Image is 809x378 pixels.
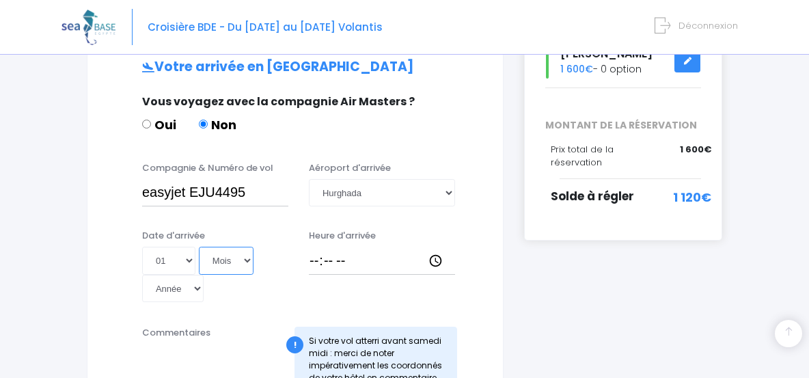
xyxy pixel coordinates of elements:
[286,336,303,353] div: !
[535,44,711,79] div: - 0 option
[199,120,208,129] input: Non
[148,20,383,34] span: Croisière BDE - Du [DATE] au [DATE] Volantis
[142,116,176,134] label: Oui
[560,46,653,62] span: [PERSON_NAME]
[142,229,205,243] label: Date d'arrivée
[142,120,151,129] input: Oui
[199,116,236,134] label: Non
[115,59,476,75] h2: Votre arrivée en [GEOGRAPHIC_DATA]
[560,62,593,76] span: 1 600€
[673,188,711,206] span: 1 120€
[551,143,614,170] span: Prix total de la réservation
[142,326,210,340] label: Commentaires
[551,188,634,204] span: Solde à régler
[309,161,391,175] label: Aéroport d'arrivée
[678,19,738,32] span: Déconnexion
[309,229,376,243] label: Heure d'arrivée
[680,143,711,157] span: 1 600€
[142,94,415,109] span: Vous voyagez avec la compagnie Air Masters ?
[535,118,711,133] span: MONTANT DE LA RÉSERVATION
[142,161,273,175] label: Compagnie & Numéro de vol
